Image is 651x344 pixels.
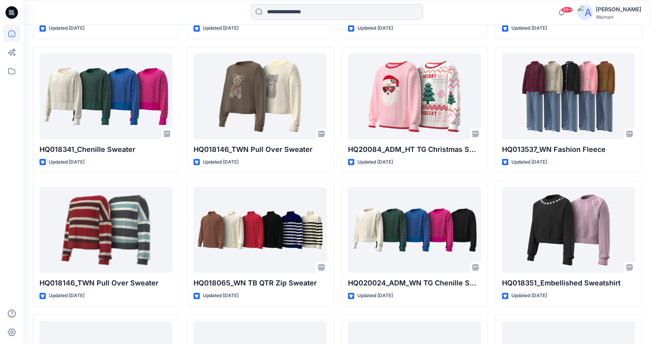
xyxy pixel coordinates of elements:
p: Updated [DATE] [357,158,393,166]
a: HQ018065_WN TB QTR Zip Sweater [194,187,326,273]
a: HQ018351_Embellished Sweatshirt [502,187,635,273]
p: Updated [DATE] [203,24,239,32]
p: HQ018341_Chenille Sweater [39,144,172,155]
p: HQ20084_ADM_HT TG Christmas Sweater [348,144,481,155]
p: Updated [DATE] [511,24,547,32]
a: HQ018146_TWN Pull Over Sweater [39,187,172,273]
p: Updated [DATE] [49,158,84,166]
p: HQ020024_ADM_WN TG Chenille Sweater [348,278,481,289]
p: Updated [DATE] [357,292,393,300]
a: HQ013537_WN Fashion Fleece [502,53,635,139]
p: Updated [DATE] [49,292,84,300]
p: Updated [DATE] [511,292,547,300]
a: HQ20084_ADM_HT TG Christmas Sweater [348,53,481,139]
a: HQ020024_ADM_WN TG Chenille Sweater [348,187,481,273]
p: Updated [DATE] [511,158,547,166]
div: [PERSON_NAME] [596,5,641,14]
p: Updated [DATE] [49,24,84,32]
div: Walmart [596,14,641,20]
p: Updated [DATE] [203,158,239,166]
p: HQ018146_TWN Pull Over Sweater [194,144,326,155]
p: Updated [DATE] [357,24,393,32]
p: HQ018146_TWN Pull Over Sweater [39,278,172,289]
a: HQ018146_TWN Pull Over Sweater [194,53,326,139]
p: HQ013537_WN Fashion Fleece [502,144,635,155]
p: Updated [DATE] [203,292,239,300]
span: 99+ [561,7,573,13]
a: HQ018341_Chenille Sweater [39,53,172,139]
p: HQ018065_WN TB QTR Zip Sweater [194,278,326,289]
img: avatar [577,5,593,20]
p: HQ018351_Embellished Sweatshirt [502,278,635,289]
